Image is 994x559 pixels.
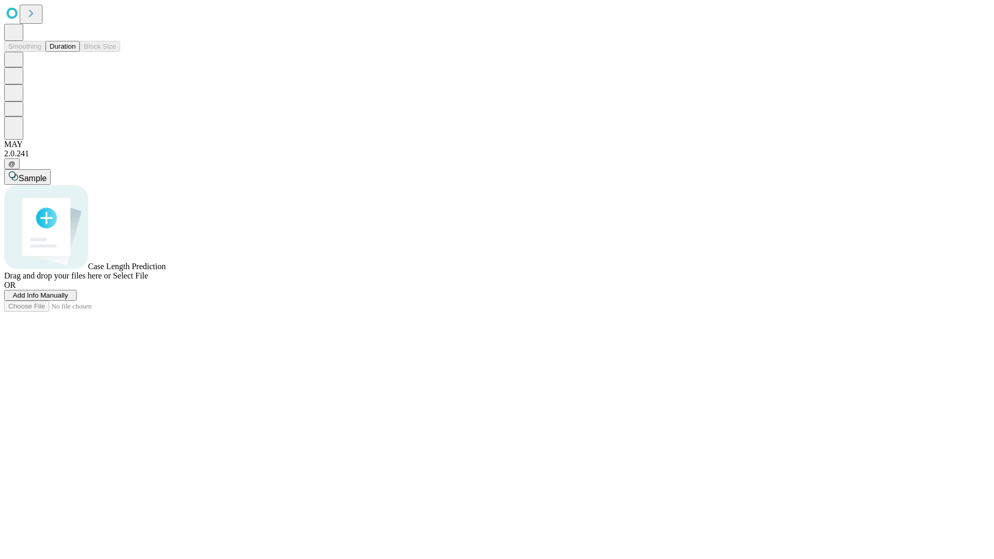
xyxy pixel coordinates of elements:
[4,281,16,289] span: OR
[4,149,990,158] div: 2.0.241
[80,41,120,52] button: Block Size
[4,158,20,169] button: @
[8,160,16,168] span: @
[46,41,80,52] button: Duration
[13,291,68,299] span: Add Info Manually
[4,140,990,149] div: MAY
[88,262,166,271] span: Case Length Prediction
[4,290,77,301] button: Add Info Manually
[4,169,51,185] button: Sample
[113,271,148,280] span: Select File
[19,174,47,183] span: Sample
[4,41,46,52] button: Smoothing
[4,271,111,280] span: Drag and drop your files here or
